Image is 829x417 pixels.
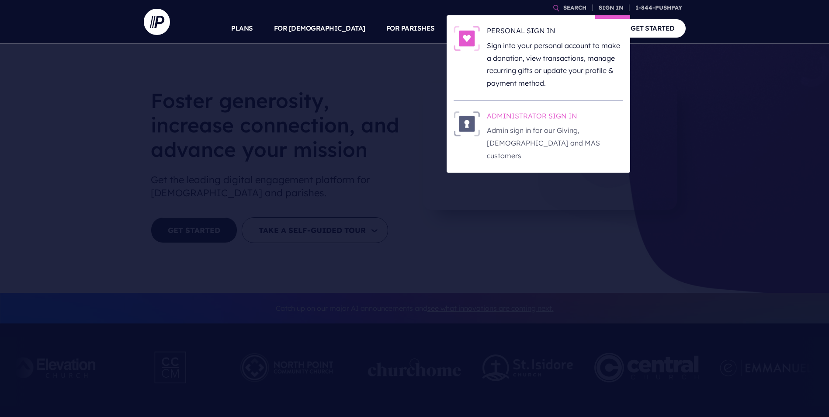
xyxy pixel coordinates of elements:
p: Sign into your personal account to make a donation, view transactions, manage recurring gifts or ... [487,39,623,90]
a: FOR PARISHES [386,13,435,44]
a: PERSONAL SIGN IN - Illustration PERSONAL SIGN IN Sign into your personal account to make a donati... [454,26,623,90]
a: COMPANY [567,13,599,44]
h6: PERSONAL SIGN IN [487,26,623,39]
a: GET STARTED [620,19,686,37]
img: PERSONAL SIGN IN - Illustration [454,26,480,51]
a: PLANS [231,13,253,44]
p: Admin sign in for our Giving, [DEMOGRAPHIC_DATA] and MAS customers [487,124,623,162]
h6: ADMINISTRATOR SIGN IN [487,111,623,124]
a: FOR [DEMOGRAPHIC_DATA] [274,13,365,44]
a: EXPLORE [515,13,546,44]
img: ADMINISTRATOR SIGN IN - Illustration [454,111,480,136]
a: ADMINISTRATOR SIGN IN - Illustration ADMINISTRATOR SIGN IN Admin sign in for our Giving, [DEMOGRA... [454,111,623,162]
a: SOLUTIONS [456,13,495,44]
